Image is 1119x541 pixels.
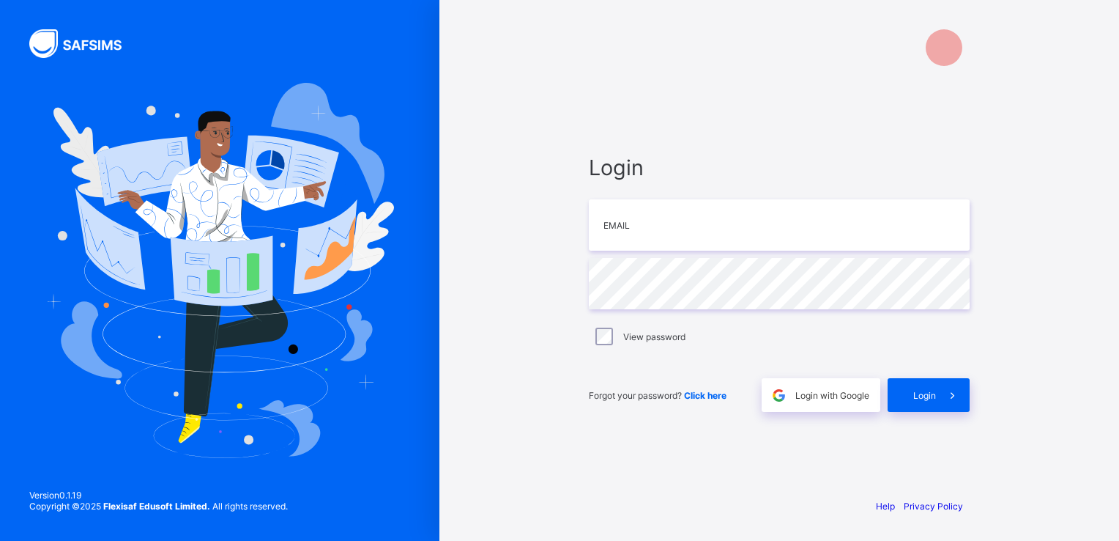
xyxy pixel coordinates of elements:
a: Privacy Policy [904,501,963,512]
img: google.396cfc9801f0270233282035f929180a.svg [770,387,787,404]
span: Copyright © 2025 All rights reserved. [29,501,288,512]
img: Hero Image [45,83,394,458]
span: Forgot your password? [589,390,726,401]
strong: Flexisaf Edusoft Limited. [103,501,210,512]
label: View password [623,331,685,342]
a: Help [876,501,895,512]
span: Version 0.1.19 [29,490,288,501]
span: Login with Google [795,390,869,401]
span: Login [589,155,970,180]
span: Login [913,390,936,401]
img: SAFSIMS Logo [29,29,139,58]
a: Click here [684,390,726,401]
